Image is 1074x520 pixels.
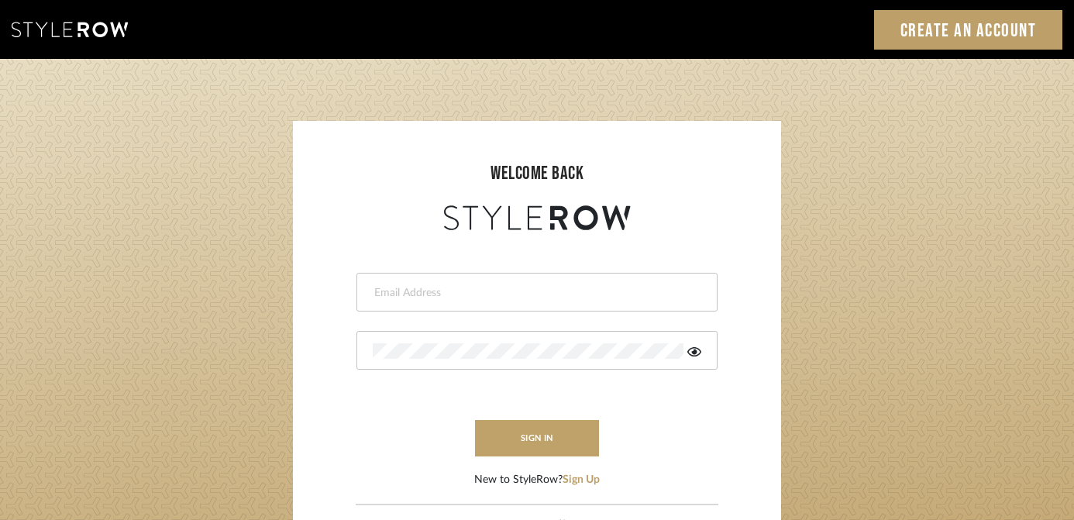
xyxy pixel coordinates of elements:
[563,472,600,488] button: Sign Up
[373,285,697,301] input: Email Address
[474,472,600,488] div: New to StyleRow?
[308,160,766,188] div: welcome back
[475,420,599,456] button: sign in
[874,10,1063,50] a: Create an Account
